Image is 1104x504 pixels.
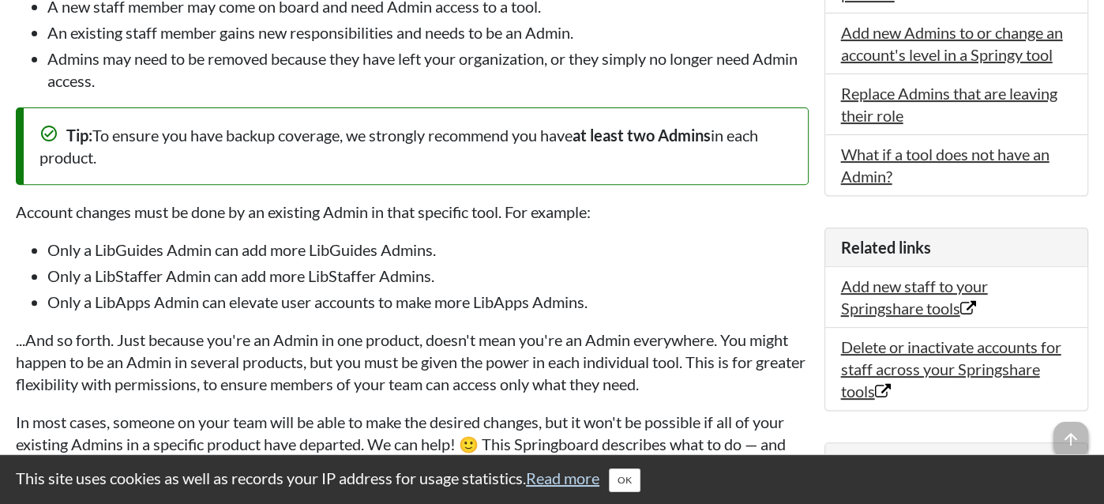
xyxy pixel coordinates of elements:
span: Related links [841,238,931,257]
p: Account changes must be done by an existing Admin in that specific tool. For example: [16,201,809,223]
span: arrow_upward [1053,422,1088,457]
a: Add new Admins to or change an account's level in a Springy tool [841,23,1063,64]
li: Only a LibGuides Admin can add more LibGuides Admins. [47,239,809,261]
a: Read more [526,468,599,487]
button: Close [609,468,640,492]
li: Admins may need to be removed because they have left your organization, or they simply no longer ... [47,47,809,92]
strong: at least two Admins [573,126,711,145]
div: To ensure you have backup coverage, we strongly recommend you have in each product. [16,107,809,185]
li: Only a LibStaffer Admin can add more LibStaffer Admins. [47,265,809,287]
a: Add new staff to your Springshare tools [841,276,988,318]
li: Only a LibApps Admin can elevate user accounts to make more LibApps Admins. [47,291,809,313]
span: Related articles [841,453,951,472]
p: ...And so forth. Just because you're an Admin in one product, doesn't mean you're an Admin everyw... [16,329,809,395]
p: In most cases, someone on your team will be able to make the desired changes, but it won't be pos... [16,411,809,477]
a: Replace Admins that are leaving their role [841,84,1057,125]
strong: Tip: [66,126,92,145]
a: Delete or inactivate accounts for staff across your Springshare tools [841,337,1061,401]
a: What if a tool does not have an Admin? [841,145,1050,186]
li: An existing staff member gains new responsibilities and needs to be an Admin. [47,21,809,43]
a: arrow_upward [1053,423,1088,442]
span: check_circle [39,124,58,143]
